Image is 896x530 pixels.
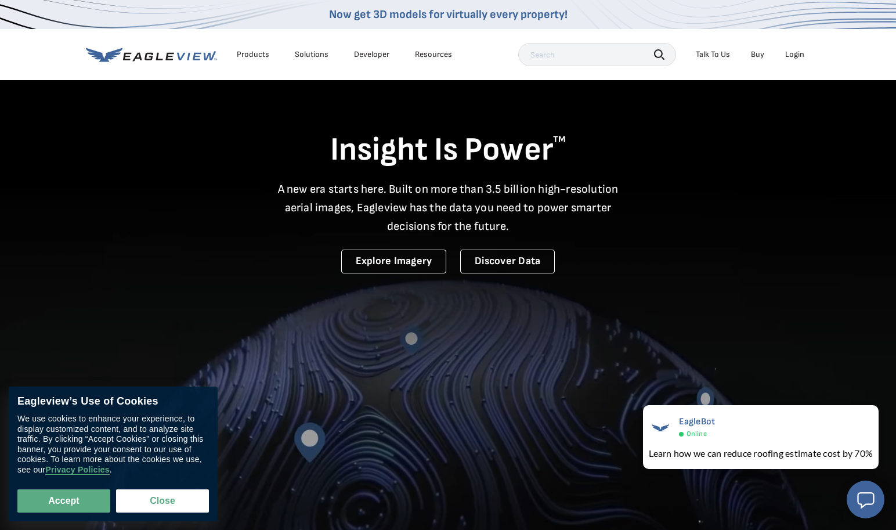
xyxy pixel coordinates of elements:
sup: TM [553,134,566,145]
div: Talk To Us [696,49,730,60]
div: Resources [415,49,452,60]
a: Privacy Policies [45,465,109,475]
div: Products [237,49,269,60]
a: Explore Imagery [341,250,447,273]
div: We use cookies to enhance your experience, to display customized content, and to analyze site tra... [17,414,209,475]
a: Discover Data [460,250,555,273]
span: EagleBot [679,416,716,427]
button: Accept [17,489,110,513]
div: Eagleview’s Use of Cookies [17,395,209,408]
button: Close [116,489,209,513]
div: Login [785,49,804,60]
a: Buy [751,49,764,60]
a: Now get 3D models for virtually every property! [329,8,568,21]
h1: Insight Is Power [86,130,810,171]
div: Learn how we can reduce roofing estimate cost by 70% [649,446,873,460]
p: A new era starts here. Built on more than 3.5 billion high-resolution aerial images, Eagleview ha... [270,180,626,236]
button: Open chat window [847,481,884,518]
input: Search [518,43,676,66]
img: EagleBot [649,416,672,439]
span: Online [687,430,707,438]
a: Developer [354,49,389,60]
div: Solutions [295,49,328,60]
